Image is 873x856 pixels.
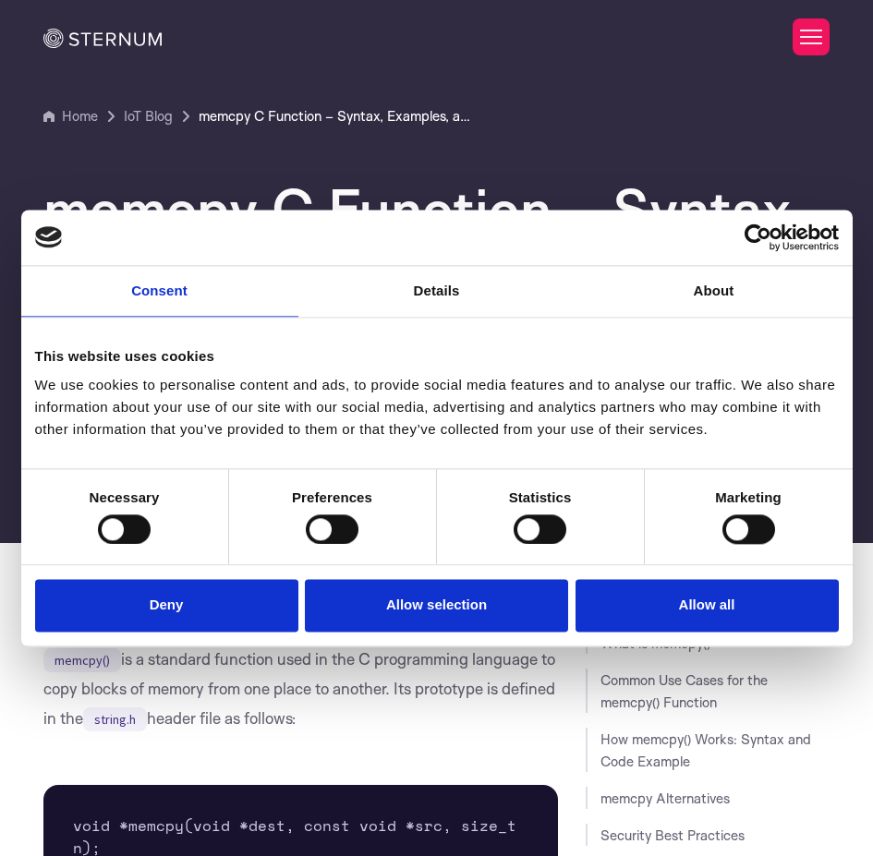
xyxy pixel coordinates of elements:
[35,580,298,633] button: Deny
[600,730,811,770] a: How memcpy() Works: Syntax and Code Example
[600,671,768,711] a: Common Use Cases for the memcpy() Function
[292,489,372,505] strong: Preferences
[793,18,830,55] button: Toggle Menu
[576,580,839,633] button: Allow all
[21,266,298,317] a: Consent
[305,580,568,633] button: Allow selection
[576,266,853,317] a: About
[35,227,63,247] img: logo
[600,790,730,807] a: memcpy Alternatives
[43,645,558,733] p: is a standard function used in the C programming language to copy blocks of memory from one place...
[83,707,147,731] code: string.h
[43,105,98,127] a: Home
[43,648,121,672] code: memcpy()
[677,223,839,251] a: Usercentrics Cookiebot - opens in a new window
[298,266,576,317] a: Details
[715,489,782,505] strong: Marketing
[35,374,839,440] div: We use cookies to personalise content and ads, to provide social media features and to analyse ou...
[600,826,745,844] a: Security Best Practices
[124,105,173,127] a: IoT Blog
[199,105,476,127] a: memcpy C Function – Syntax, Examples, and Security Best Practices
[43,179,830,356] h1: memcpy C Function – Syntax, Examples, and Security Best Practices
[90,489,160,505] strong: Necessary
[35,345,839,368] div: This website uses cookies
[509,489,572,505] strong: Statistics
